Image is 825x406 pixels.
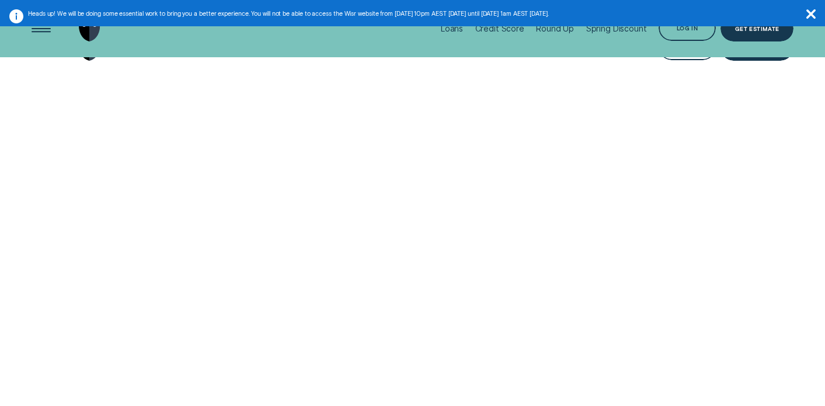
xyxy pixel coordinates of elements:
div: Credit Score [475,24,524,33]
button: Open Menu [28,16,54,41]
div: Round Up [536,24,574,33]
button: Log in [659,15,716,41]
div: Loans [441,24,463,33]
div: Spring Discount [586,24,647,33]
img: Wisr [79,16,100,41]
button: Open Menu [28,35,54,61]
a: Get Estimate [720,16,793,41]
